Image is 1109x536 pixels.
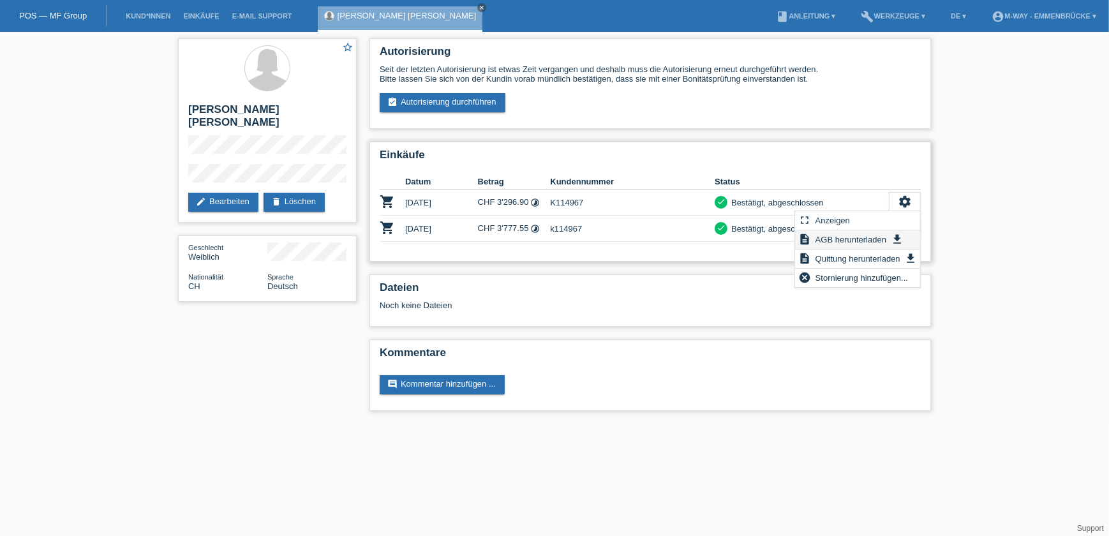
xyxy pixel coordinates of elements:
i: assignment_turned_in [387,97,398,107]
a: bookAnleitung ▾ [770,12,842,20]
div: Weiblich [188,242,267,262]
a: deleteLöschen [264,193,325,212]
h2: Autorisierung [380,45,921,64]
th: Datum [405,174,478,190]
i: POSP00026814 [380,220,395,235]
i: fullscreen [798,214,811,227]
div: Seit der letzten Autorisierung ist etwas Zeit vergangen und deshalb muss die Autorisierung erneut... [380,64,921,84]
a: POS — MF Group [19,11,87,20]
i: close [479,4,485,11]
div: Bestätigt, abgeschlossen [727,196,824,209]
a: buildWerkzeuge ▾ [855,12,932,20]
i: comment [387,379,398,389]
i: delete [271,197,281,207]
th: Kundennummer [550,174,715,190]
th: Betrag [478,174,551,190]
h2: [PERSON_NAME] [PERSON_NAME] [188,103,346,135]
span: AGB herunterladen [814,232,888,247]
i: star_border [342,41,354,53]
i: book [776,10,789,23]
a: commentKommentar hinzufügen ... [380,375,505,394]
span: Anzeigen [814,212,852,228]
span: Deutsch [267,281,298,291]
a: editBearbeiten [188,193,258,212]
a: E-Mail Support [226,12,299,20]
a: close [477,3,486,12]
th: Status [715,174,889,190]
i: build [861,10,874,23]
td: CHF 3'296.90 [478,190,551,216]
h2: Kommentare [380,346,921,366]
span: Sprache [267,273,294,281]
td: CHF 3'777.55 [478,216,551,242]
td: k114967 [550,216,715,242]
td: [DATE] [405,190,478,216]
span: Quittung herunterladen [814,251,902,266]
a: star_border [342,41,354,55]
a: DE ▾ [944,12,972,20]
i: Fixe Raten (24 Raten) [531,198,540,207]
a: Einkäufe [177,12,225,20]
i: Fixe Raten (24 Raten) [531,224,540,234]
h2: Einkäufe [380,149,921,168]
span: Schweiz [188,281,200,291]
span: Geschlecht [188,244,223,251]
a: assignment_turned_inAutorisierung durchführen [380,93,505,112]
a: Kund*innen [119,12,177,20]
div: Bestätigt, abgeschlossen [727,222,824,235]
i: check [717,223,726,232]
i: check [717,197,726,206]
i: description [798,252,811,265]
i: description [798,233,811,246]
i: edit [196,197,206,207]
i: settings [898,195,912,209]
i: POSP00026096 [380,194,395,209]
h2: Dateien [380,281,921,301]
i: get_app [891,233,904,246]
i: get_app [904,252,917,265]
td: [DATE] [405,216,478,242]
a: [PERSON_NAME] [PERSON_NAME] [338,11,476,20]
span: Nationalität [188,273,223,281]
a: account_circlem-way - Emmenbrücke ▾ [985,12,1103,20]
a: Support [1077,524,1104,533]
td: K114967 [550,190,715,216]
div: Noch keine Dateien [380,301,770,310]
i: account_circle [992,10,1004,23]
